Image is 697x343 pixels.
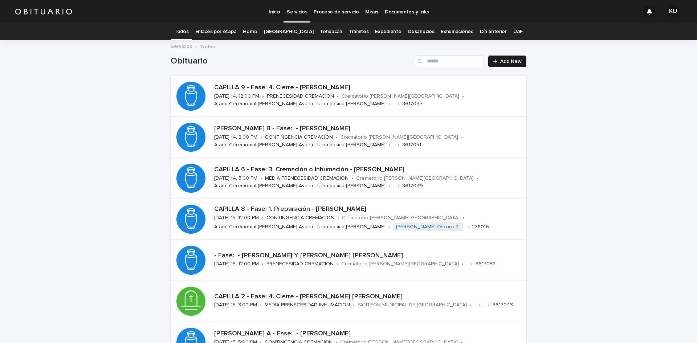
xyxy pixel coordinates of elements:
p: • [467,224,469,230]
a: Desahucios [408,23,434,40]
a: UAF [513,23,523,40]
p: - [393,142,395,148]
a: [GEOGRAPHIC_DATA] [264,23,314,40]
p: • [262,261,264,267]
p: • [398,101,399,107]
p: 238016 [472,224,489,230]
a: Trámites [349,23,369,40]
h1: Obituario [171,56,412,66]
a: CAPILLA 8 - Fase: 1. Preparación - [PERSON_NAME][DATE] 15, 12:00 PM•CONTINGENCIA CREMACION•Cremat... [171,199,526,240]
p: • [462,261,464,267]
p: - [474,302,476,308]
p: - [393,101,395,107]
a: CAPILLA 9 - Fase: 4. Cierre - [PERSON_NAME][DATE] 14, 12:00 PM•PRENECESIDAD CREMACION•Crematorio ... [171,76,526,117]
p: Ataúd Ceremonial [PERSON_NAME] Avanti - Urna basica [PERSON_NAME] [214,142,386,148]
p: - [484,302,485,308]
p: • [337,93,339,99]
a: Servicios [171,42,192,50]
p: PANTEÓN MUNICIPAL DE [GEOGRAPHIC_DATA] [358,302,467,308]
p: MEDIA PRENECESIDAD CREMACION [265,175,348,181]
p: [PERSON_NAME] B - Fase: - [PERSON_NAME] [214,125,523,133]
a: CAPILLA 6 - Fase: 3. Cremación o Inhumación - [PERSON_NAME][DATE] 14, 5:00 PM•MEDIA PRENECESIDAD ... [171,158,526,199]
a: Tehuacán [320,23,342,40]
a: Exhumaciones [441,23,473,40]
span: Add New [500,59,522,64]
p: CAPILLA 8 - Fase: 1. Preparación - [PERSON_NAME] [214,205,523,213]
p: • [353,302,355,308]
p: PRENECESIDAD CREMACION [267,93,334,99]
input: Search [415,56,484,67]
p: • [471,261,473,267]
p: CAPILLA 6 - Fase: 3. Cremación o Inhumación - [PERSON_NAME] [214,166,523,174]
p: - Fase: - [PERSON_NAME] Y [PERSON_NAME] [PERSON_NAME] [214,252,523,260]
p: • [351,175,353,181]
p: • [462,215,464,221]
p: • [262,215,264,221]
p: 3617049 [402,183,423,189]
p: 3617047 [402,101,423,107]
p: 3617051 [402,142,421,148]
p: Crematorio [PERSON_NAME][GEOGRAPHIC_DATA] [342,93,459,99]
p: Crematorio [PERSON_NAME][GEOGRAPHIC_DATA] [341,261,459,267]
p: - [466,261,468,267]
a: CAPILLA 2 - Fase: 4. Cierre - [PERSON_NAME] [PERSON_NAME][DATE] 15, 3:00 PM•MEDIA PRENECESIDAD IN... [171,281,526,322]
a: - Fase: - [PERSON_NAME] Y [PERSON_NAME] [PERSON_NAME][DATE] 15, 12:00 PM•PRENECESIDAD CREMACION•C... [171,240,526,281]
p: • [398,142,399,148]
p: • [336,134,338,140]
p: PRENECESIDAD CREMACION [266,261,334,267]
p: • [388,224,390,230]
p: Ataúd Ceremonial [PERSON_NAME] Avanti - Urna basica [PERSON_NAME] [214,224,386,230]
p: • [477,175,478,181]
p: Crematorio [PERSON_NAME][GEOGRAPHIC_DATA] [356,175,474,181]
a: [PERSON_NAME] B - Fase: - [PERSON_NAME][DATE] 14, 2:00 PM•CONTINGENCIA CREMACION•Crematorio [PERS... [171,117,526,158]
a: Día anterior [480,23,507,40]
p: CONTINGENCIA CREMACION [266,215,334,221]
p: [DATE] 14, 5:00 PM [214,175,257,181]
p: - [393,183,395,189]
p: • [260,134,262,140]
a: Horno [243,23,257,40]
p: • [260,302,262,308]
a: Expediente [375,23,401,40]
p: [DATE] 15, 12:00 PM [214,215,259,221]
p: Ataúd Ceremonial [PERSON_NAME] Avanti - Urna basica [PERSON_NAME] [214,101,386,107]
p: [DATE] 15, 3:00 PM [214,302,257,308]
p: [DATE] 14, 12:00 PM [214,93,259,99]
p: 3617052 [476,261,496,267]
p: Crematorio [PERSON_NAME][GEOGRAPHIC_DATA] [341,134,458,140]
p: • [470,302,472,308]
a: Add New [488,56,526,67]
p: MEDIA PRENECESIDAD INHUMACION [265,302,350,308]
div: KU [667,6,679,17]
p: • [461,134,463,140]
a: [PERSON_NAME] Oscuro-2- [396,224,460,230]
p: [DATE] 15, 12:00 PM [214,261,259,267]
img: HUM7g2VNRLqGMmR9WVqf [15,4,73,19]
p: Todos [200,42,215,50]
p: 3617043 [493,302,513,308]
p: Crematorio [PERSON_NAME][GEOGRAPHIC_DATA] [342,215,460,221]
p: CAPILLA 2 - Fase: 4. Cierre - [PERSON_NAME] [PERSON_NAME] [214,293,523,301]
p: • [479,302,481,308]
p: Ataúd Ceremonial [PERSON_NAME] Avanti - Urna basica [PERSON_NAME] [214,183,386,189]
p: • [462,93,464,99]
a: Enlaces por etapa [195,23,237,40]
p: • [388,183,390,189]
p: [DATE] 14, 2:00 PM [214,134,257,140]
p: • [488,302,490,308]
a: Todos [174,23,188,40]
p: CONTINGENCIA CREMACION [265,134,333,140]
p: • [388,101,390,107]
p: • [260,175,262,181]
p: • [262,93,264,99]
p: CAPILLA 9 - Fase: 4. Cierre - [PERSON_NAME] [214,84,523,92]
p: • [388,142,390,148]
p: [PERSON_NAME] A - Fase: - [PERSON_NAME] [214,330,523,338]
p: • [398,183,399,189]
p: • [337,215,339,221]
p: • [337,261,338,267]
